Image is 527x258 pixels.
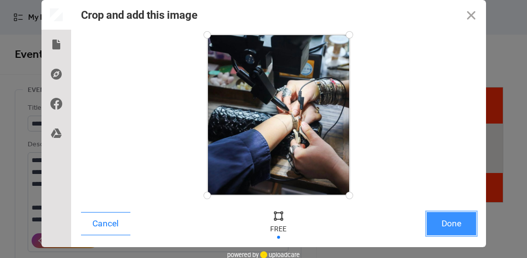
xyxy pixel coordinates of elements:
div: Crop and add this image [81,9,198,21]
div: Google Drive [41,119,71,148]
div: Facebook [41,89,71,119]
div: Local Files [41,30,71,59]
button: Done [427,212,476,235]
button: Cancel [81,212,130,235]
div: Direct Link [41,59,71,89]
